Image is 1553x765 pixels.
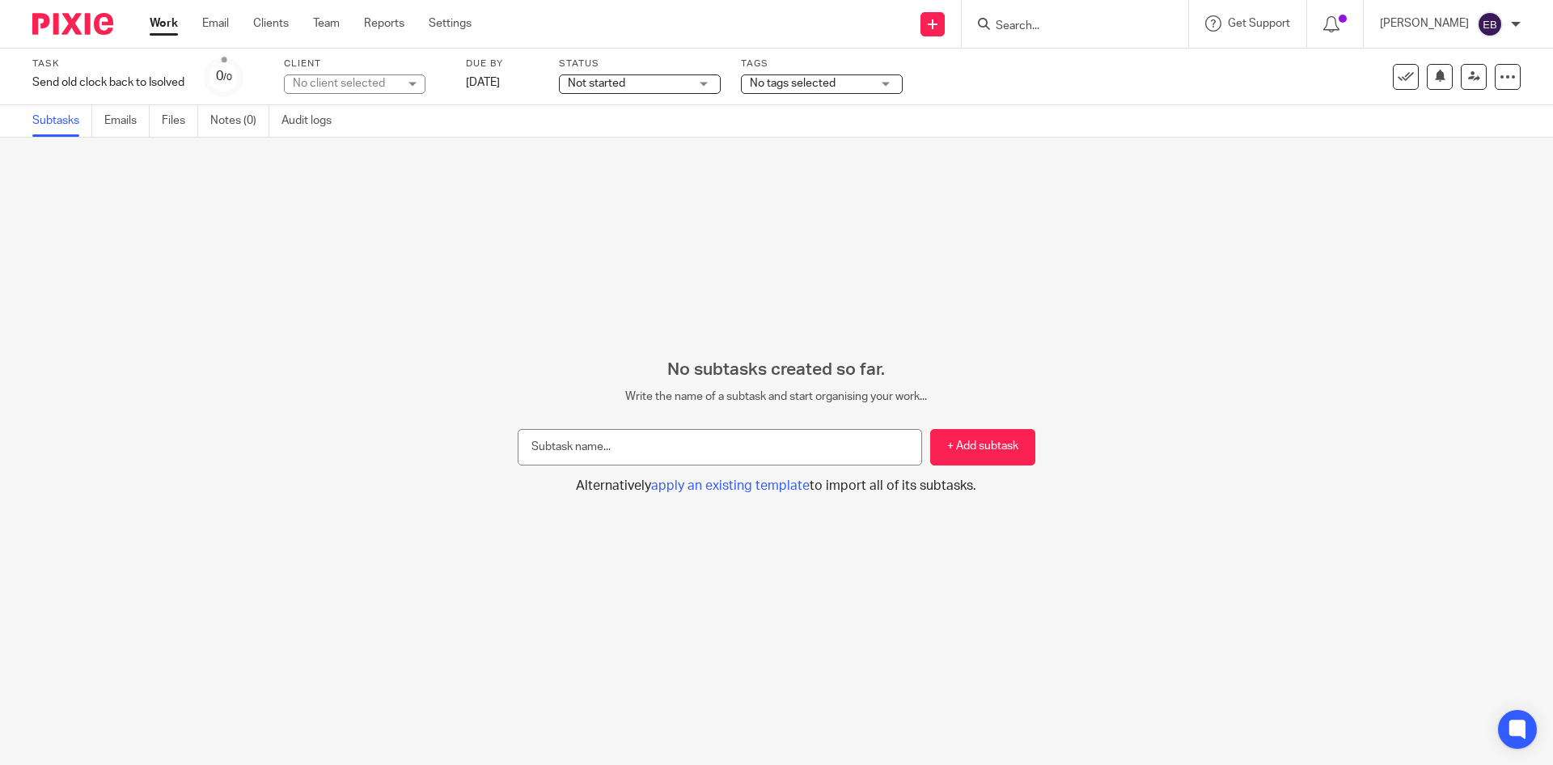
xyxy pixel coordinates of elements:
[466,57,539,70] label: Due by
[284,57,446,70] label: Client
[281,105,344,137] a: Audit logs
[32,74,184,91] div: Send old clock back to Isolved
[518,389,1035,405] p: Write the name of a subtask and start organising your work...
[32,13,113,35] img: Pixie
[293,75,398,91] div: No client selected
[150,15,178,32] a: Work
[223,73,232,82] small: /0
[32,57,184,70] label: Task
[32,105,92,137] a: Subtasks
[466,77,500,88] span: [DATE]
[1477,11,1503,37] img: svg%3E
[1380,15,1469,32] p: [PERSON_NAME]
[216,67,232,86] div: 0
[518,359,1035,380] h2: No subtasks created so far.
[313,15,340,32] a: Team
[518,429,922,465] input: Subtask name...
[930,429,1035,465] button: + Add subtask
[1228,18,1290,29] span: Get Support
[651,479,810,492] span: apply an existing template
[568,78,625,89] span: Not started
[202,15,229,32] a: Email
[104,105,150,137] a: Emails
[741,57,903,70] label: Tags
[253,15,289,32] a: Clients
[162,105,198,137] a: Files
[518,478,1035,495] button: Alternativelyapply an existing templateto import all of its subtasks.
[750,78,836,89] span: No tags selected
[429,15,472,32] a: Settings
[559,57,721,70] label: Status
[364,15,404,32] a: Reports
[210,105,269,137] a: Notes (0)
[994,19,1140,34] input: Search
